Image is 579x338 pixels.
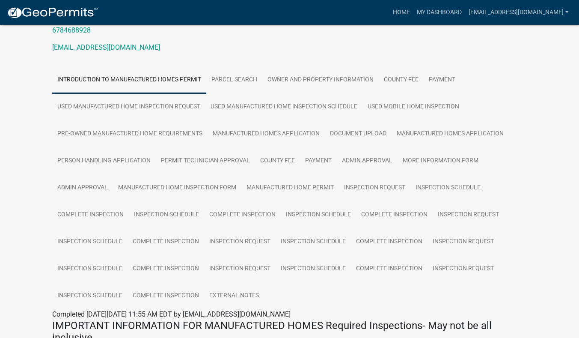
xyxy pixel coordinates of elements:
span: Completed [DATE][DATE] 11:55 AM EDT by [EMAIL_ADDRESS][DOMAIN_NAME] [52,310,291,318]
a: Complete Inspection [128,228,204,256]
a: County Fee [255,147,300,175]
a: Inspection Schedule [281,201,356,229]
a: Inspection Request [204,255,276,283]
a: Inspection Schedule [52,228,128,256]
a: Inspection Schedule [276,228,351,256]
a: Home [389,4,413,21]
a: Manufactured Homes Application [208,120,325,148]
a: Inspection Schedule [52,255,128,283]
a: Manufactured Home Permit [241,174,339,202]
a: Complete Inspection [356,201,433,229]
a: Admin Approval [337,147,398,175]
a: Complete Inspection [52,201,129,229]
a: Document Upload [325,120,392,148]
a: Person Handling Application [52,147,156,175]
a: Manufactured Homes Application [392,120,509,148]
a: Complete Inspection [351,255,428,283]
a: Inspection Schedule [276,255,351,283]
a: Complete Inspection [204,201,281,229]
a: Inspection Request [428,228,499,256]
a: County Fee [379,66,424,94]
a: Complete Inspection [128,282,204,310]
a: [EMAIL_ADDRESS][DOMAIN_NAME] [52,43,160,51]
a: Payment [424,66,460,94]
a: Inspection Schedule [129,201,204,229]
a: Inspection Request [428,255,499,283]
a: My Dashboard [413,4,465,21]
a: Parcel search [206,66,262,94]
a: Permit Technician Approval [156,147,255,175]
a: Admin Approval [52,174,113,202]
a: Payment [300,147,337,175]
a: Inspection Request [339,174,410,202]
a: More Information Form [398,147,484,175]
a: Complete Inspection [351,228,428,256]
a: Introduction to Manufactured Homes Permit [52,66,206,94]
a: Manufactured Home Inspection Form [113,174,241,202]
a: 6784688928 [52,26,91,34]
a: Used Mobile Home Inspection [362,93,464,121]
a: Inspection Request [204,228,276,256]
a: [EMAIL_ADDRESS][DOMAIN_NAME] [465,4,572,21]
a: External Notes [204,282,264,310]
a: Inspection Request [433,201,504,229]
a: Inspection Schedule [410,174,486,202]
a: Complete Inspection [128,255,204,283]
a: Used Manufactured Home Inspection Request [52,93,205,121]
a: Owner and Property Information [262,66,379,94]
a: Used Manufactured Home Inspection Schedule [205,93,362,121]
a: Pre-Owned Manufactured Home Requirements [52,120,208,148]
a: Inspection Schedule [52,282,128,310]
